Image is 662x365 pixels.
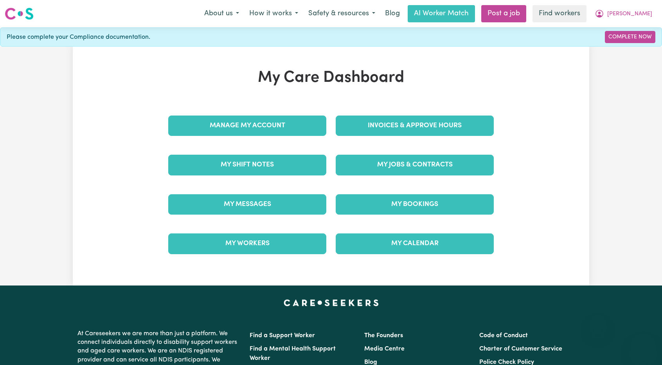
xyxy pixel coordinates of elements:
a: Find a Support Worker [250,332,315,339]
a: My Bookings [336,194,494,215]
a: Careseekers logo [5,5,34,23]
a: Post a job [481,5,526,22]
a: My Workers [168,233,326,254]
button: Safety & resources [303,5,380,22]
a: Manage My Account [168,116,326,136]
h1: My Care Dashboard [164,69,498,87]
button: My Account [590,5,657,22]
a: Complete Now [605,31,655,43]
img: Careseekers logo [5,7,34,21]
a: AI Worker Match [408,5,475,22]
button: How it works [244,5,303,22]
a: My Messages [168,194,326,215]
a: Find a Mental Health Support Worker [250,346,336,361]
a: My Jobs & Contracts [336,155,494,175]
a: Find workers [532,5,586,22]
a: The Founders [364,332,403,339]
a: Careseekers home page [284,300,379,306]
a: Charter of Customer Service [479,346,562,352]
span: Please complete your Compliance documentation. [7,33,150,42]
iframe: Button to launch messaging window [631,334,656,359]
a: My Calendar [336,233,494,254]
a: Invoices & Approve Hours [336,116,494,136]
a: My Shift Notes [168,155,326,175]
iframe: Close message [590,315,606,331]
a: Code of Conduct [479,332,528,339]
button: About us [199,5,244,22]
a: Media Centre [364,346,405,352]
span: [PERSON_NAME] [607,10,652,18]
a: Blog [380,5,405,22]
